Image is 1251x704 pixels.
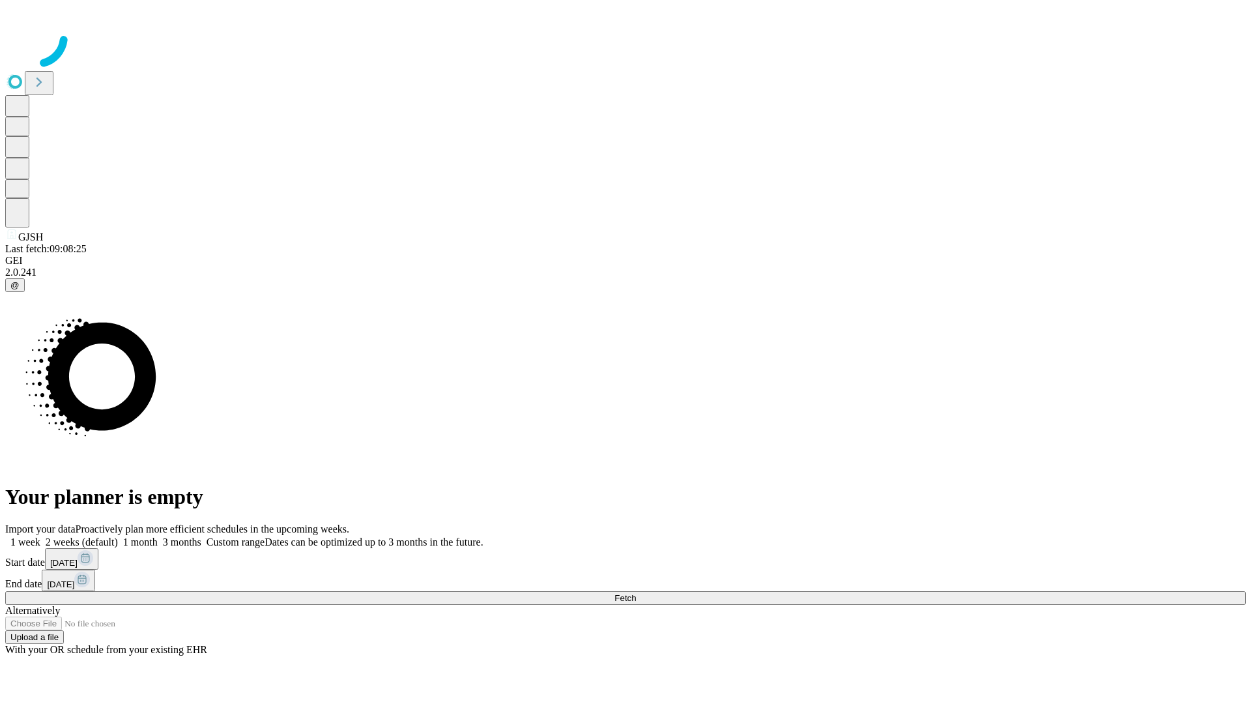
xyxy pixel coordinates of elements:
[5,523,76,535] span: Import your data
[5,485,1246,509] h1: Your planner is empty
[5,548,1246,570] div: Start date
[10,280,20,290] span: @
[207,536,265,548] span: Custom range
[10,536,40,548] span: 1 week
[76,523,349,535] span: Proactively plan more efficient schedules in the upcoming weeks.
[50,558,78,568] span: [DATE]
[5,267,1246,278] div: 2.0.241
[46,536,118,548] span: 2 weeks (default)
[18,231,43,242] span: GJSH
[5,278,25,292] button: @
[5,591,1246,605] button: Fetch
[5,243,87,254] span: Last fetch: 09:08:25
[5,630,64,644] button: Upload a file
[42,570,95,591] button: [DATE]
[45,548,98,570] button: [DATE]
[5,570,1246,591] div: End date
[123,536,158,548] span: 1 month
[5,644,207,655] span: With your OR schedule from your existing EHR
[265,536,483,548] span: Dates can be optimized up to 3 months in the future.
[163,536,201,548] span: 3 months
[5,605,60,616] span: Alternatively
[47,579,74,589] span: [DATE]
[614,593,636,603] span: Fetch
[5,255,1246,267] div: GEI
